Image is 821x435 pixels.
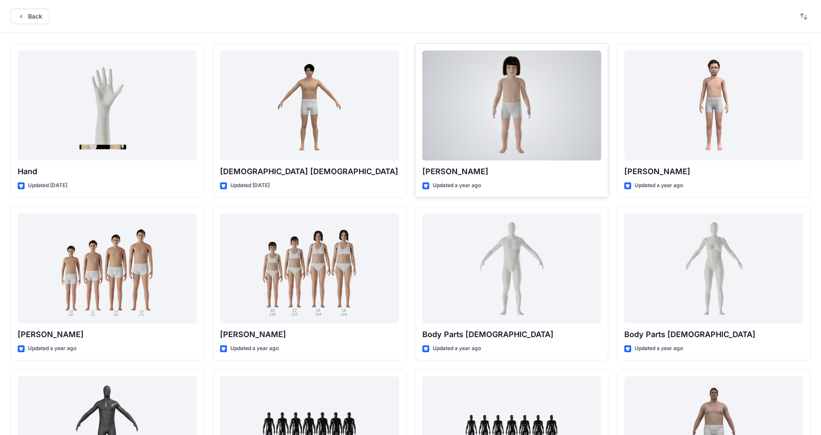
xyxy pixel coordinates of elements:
a: Body Parts Male [422,213,601,323]
p: Body Parts [DEMOGRAPHIC_DATA] [624,329,803,341]
p: Updated a year ago [230,344,279,353]
p: Updated [DATE] [230,181,270,190]
p: Updated a year ago [433,344,481,353]
a: Brenda [220,213,399,323]
p: Updated a year ago [635,344,683,353]
p: [PERSON_NAME] [422,166,601,178]
p: Updated a year ago [433,181,481,190]
p: [PERSON_NAME] [624,166,803,178]
p: Updated [DATE] [28,181,67,190]
a: Body Parts Female [624,213,803,323]
button: Back [10,9,50,24]
a: Brandon [18,213,197,323]
p: [PERSON_NAME] [220,329,399,341]
p: [PERSON_NAME] [18,329,197,341]
p: Updated a year ago [635,181,683,190]
p: [DEMOGRAPHIC_DATA] [DEMOGRAPHIC_DATA] [220,166,399,178]
p: Body Parts [DEMOGRAPHIC_DATA] [422,329,601,341]
a: Male Asian [220,50,399,160]
a: Emil [624,50,803,160]
a: Charlie [422,50,601,160]
a: Hand [18,50,197,160]
p: Updated a year ago [28,344,76,353]
p: Hand [18,166,197,178]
